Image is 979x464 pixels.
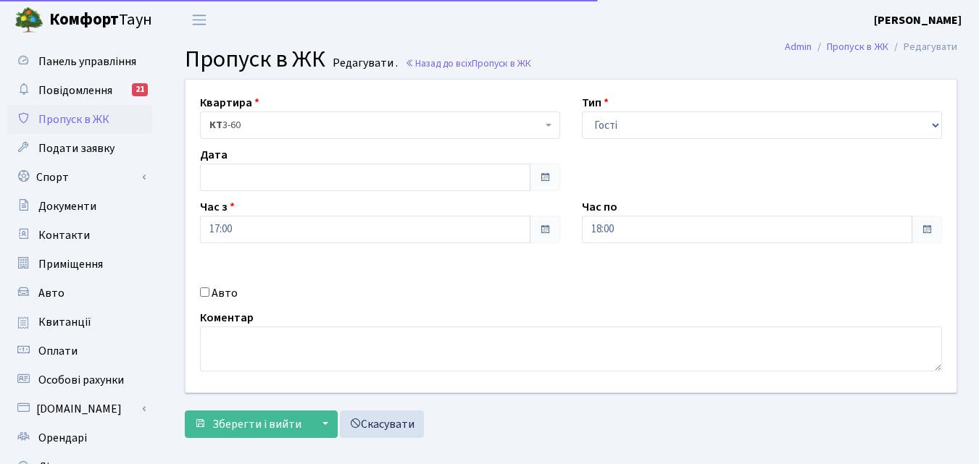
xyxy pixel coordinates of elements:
[38,83,112,98] span: Повідомлення
[49,8,119,31] b: Комфорт
[7,76,152,105] a: Повідомлення21
[200,111,560,139] span: <b>КТ</b>&nbsp;&nbsp;&nbsp;&nbsp;3-60
[7,192,152,221] a: Документи
[181,8,217,32] button: Переключити навігацію
[200,146,228,164] label: Дата
[7,337,152,366] a: Оплати
[7,366,152,395] a: Особові рахунки
[132,83,148,96] div: 21
[763,32,979,62] nav: breadcrumb
[185,410,311,438] button: Зберегти і вийти
[330,56,398,70] small: Редагувати .
[7,134,152,163] a: Подати заявку
[38,54,136,69] span: Панель управління
[7,395,152,423] a: [DOMAIN_NAME]
[7,308,152,337] a: Квитанції
[14,6,43,35] img: logo.png
[472,56,531,70] span: Пропуск в ЖК
[38,285,64,301] span: Авто
[212,284,238,302] label: Авто
[874,12,962,29] a: [PERSON_NAME]
[7,47,152,76] a: Панель управління
[200,198,235,216] label: Час з
[7,279,152,308] a: Авто
[38,198,96,214] span: Документи
[212,416,301,432] span: Зберегти і вийти
[582,198,617,216] label: Час по
[49,8,152,33] span: Таун
[582,94,609,111] label: Тип
[209,118,542,132] span: <b>КТ</b>&nbsp;&nbsp;&nbsp;&nbsp;3-60
[200,309,254,326] label: Коментар
[200,94,259,111] label: Квартира
[888,39,957,55] li: Редагувати
[38,372,124,388] span: Особові рахунки
[38,343,78,359] span: Оплати
[7,105,152,134] a: Пропуск в ЖК
[785,39,812,54] a: Admin
[7,163,152,192] a: Спорт
[209,118,222,132] b: КТ
[38,227,90,243] span: Контакти
[185,43,325,76] span: Пропуск в ЖК
[874,12,962,28] b: [PERSON_NAME]
[827,39,888,54] a: Пропуск в ЖК
[38,111,109,127] span: Пропуск в ЖК
[340,410,424,438] a: Скасувати
[38,256,103,272] span: Приміщення
[38,430,87,446] span: Орендарі
[7,250,152,279] a: Приміщення
[38,314,91,330] span: Квитанції
[7,423,152,452] a: Орендарі
[405,56,531,70] a: Назад до всіхПропуск в ЖК
[38,140,114,156] span: Подати заявку
[7,221,152,250] a: Контакти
